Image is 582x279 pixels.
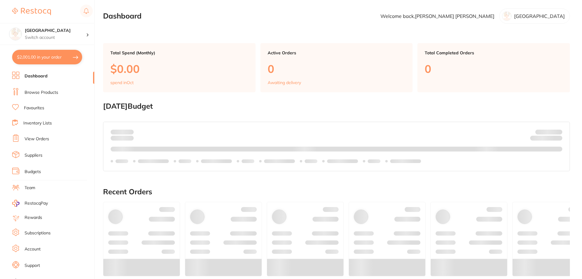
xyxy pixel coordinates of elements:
[25,136,49,142] a: View Orders
[390,159,421,164] p: Labels extended
[25,230,51,236] a: Subscriptions
[552,137,562,142] strong: $0.00
[242,159,254,164] p: Labels
[535,129,562,134] p: Budget:
[9,28,22,40] img: Katoomba Dental Centre
[25,246,41,252] a: Account
[417,43,570,92] a: Total Completed Orders0
[25,35,86,41] p: Switch account
[425,50,563,55] p: Total Completed Orders
[111,129,134,134] p: Spent:
[514,13,565,19] p: [GEOGRAPHIC_DATA]
[268,50,406,55] p: Active Orders
[103,12,142,20] h2: Dashboard
[138,159,169,164] p: Labels extended
[103,188,570,196] h2: Recent Orders
[268,63,406,75] p: 0
[201,159,232,164] p: Labels extended
[110,50,248,55] p: Total Spend (Monthly)
[25,28,86,34] h4: Katoomba Dental Centre
[23,120,52,126] a: Inventory Lists
[25,200,48,206] span: RestocqPay
[25,73,48,79] a: Dashboard
[327,159,358,164] p: Labels extended
[123,129,134,134] strong: $0.00
[368,159,380,164] p: Labels
[12,200,48,207] a: RestocqPay
[115,159,128,164] p: Labels
[25,169,41,175] a: Budgets
[25,152,42,158] a: Suppliers
[103,102,570,111] h2: [DATE] Budget
[110,63,248,75] p: $0.00
[12,8,51,15] img: Restocq Logo
[25,185,35,191] a: Team
[110,80,134,85] p: spend in Oct
[12,200,19,207] img: RestocqPay
[103,43,256,92] a: Total Spend (Monthly)$0.00spend inOct
[530,134,562,142] p: Remaining:
[380,13,494,19] p: Welcome back, [PERSON_NAME] [PERSON_NAME]
[25,263,40,269] a: Support
[111,134,134,142] p: month
[305,159,317,164] p: Labels
[425,63,563,75] p: 0
[264,159,295,164] p: Labels extended
[550,129,562,134] strong: $NaN
[179,159,191,164] p: Labels
[24,105,44,111] a: Favourites
[12,50,82,64] button: $2,001.00 in your order
[25,90,58,96] a: Browse Products
[260,43,413,92] a: Active Orders0Awaiting delivery
[268,80,301,85] p: Awaiting delivery
[12,5,51,19] a: Restocq Logo
[25,215,42,221] a: Rewards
